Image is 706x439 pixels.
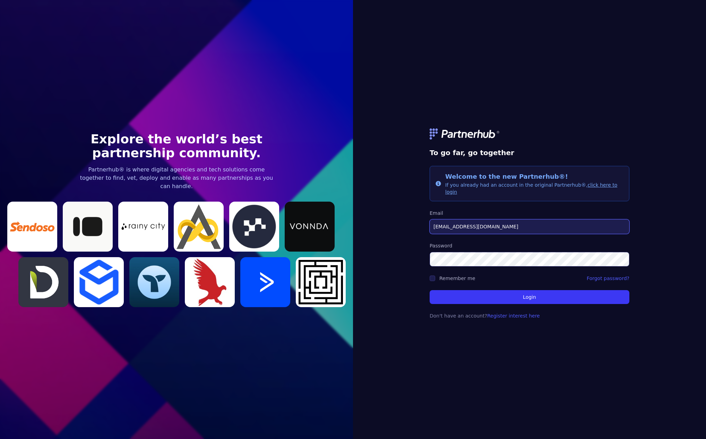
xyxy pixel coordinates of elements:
span: Welcome to the new Partnerhub®! [445,173,568,180]
a: Register interest here [487,313,540,319]
button: Login [430,290,629,304]
a: click here to login [445,182,617,195]
a: Forgot password? [587,275,629,282]
p: Don't have an account? [430,312,629,319]
img: logo [430,128,500,140]
h1: To go far, go together [430,148,629,158]
input: Enter your email [430,219,629,234]
div: If you already had an account in the original Partnerhub®, [445,172,623,195]
label: Remember me [439,276,475,281]
h1: Explore the world’s best partnership community. [77,132,276,160]
p: Partnerhub® is where digital agencies and tech solutions come together to find, vet, deploy and e... [77,166,276,191]
label: Password [430,242,629,249]
label: Email [430,210,629,217]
